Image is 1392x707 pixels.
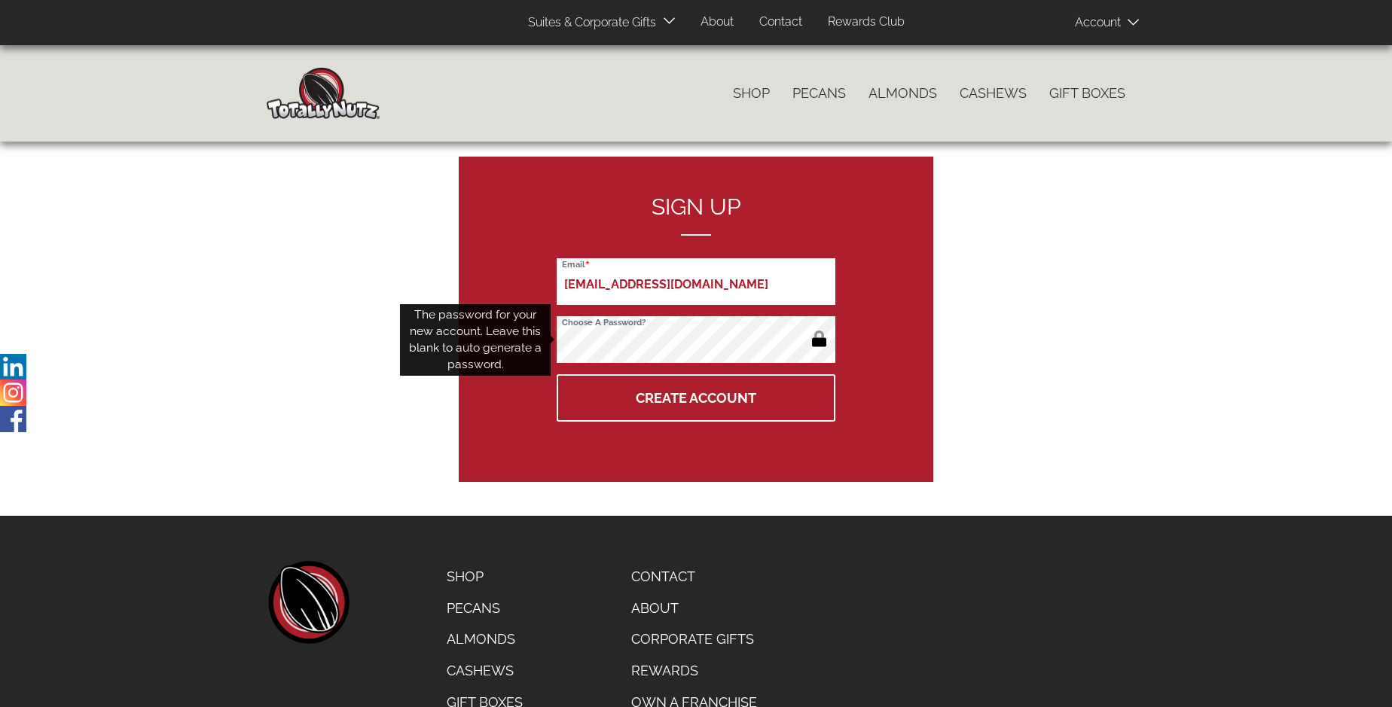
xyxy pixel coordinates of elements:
a: Cashews [435,655,534,687]
a: home [267,561,350,644]
a: Almonds [857,78,948,109]
a: Shop [722,78,781,109]
a: Contact [620,561,768,593]
img: Home [267,68,380,119]
a: Shop [435,561,534,593]
div: The password for your new account. Leave this blank to auto generate a password. [400,304,551,376]
a: Gift Boxes [1038,78,1137,109]
a: Cashews [948,78,1038,109]
a: About [689,8,745,37]
a: Almonds [435,623,534,655]
a: Pecans [435,593,534,624]
a: Rewards Club [817,8,916,37]
button: Create Account [557,374,835,422]
a: About [620,593,768,624]
a: Rewards [620,655,768,687]
a: Suites & Corporate Gifts [517,8,661,38]
a: Contact [748,8,814,37]
input: Email [557,258,835,305]
a: Pecans [781,78,857,109]
h2: Sign up [557,194,835,236]
a: Corporate Gifts [620,623,768,655]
